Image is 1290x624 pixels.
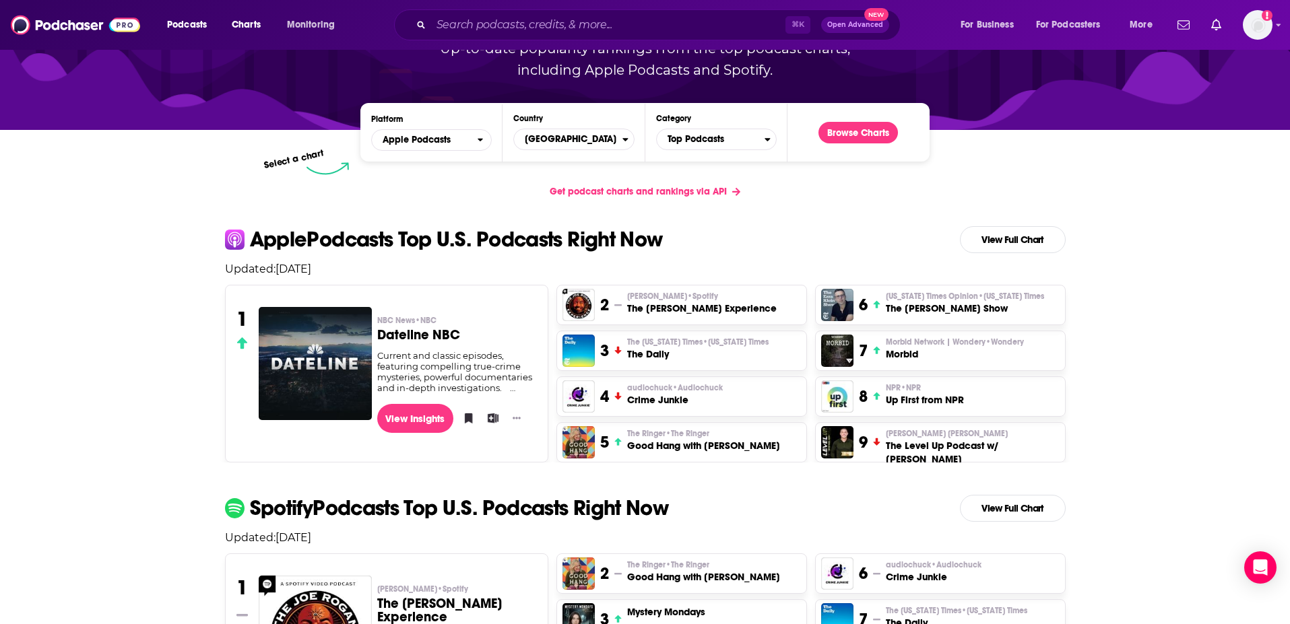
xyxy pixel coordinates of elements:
span: • Audiochuck [672,383,723,392]
p: The New York Times • New York Times [627,337,769,347]
a: Show notifications dropdown [1172,13,1195,36]
p: New York Times Opinion • New York Times [886,291,1044,302]
span: The [US_STATE] Times [627,337,769,347]
img: Good Hang with Amy Poehler [562,557,595,590]
h3: The Level Up Podcast w/ [PERSON_NAME] [886,439,1059,466]
a: Show notifications dropdown [1206,13,1227,36]
span: • The Ringer [666,429,709,438]
p: NBC News • NBC [377,315,537,326]
img: apple Icon [225,230,245,249]
div: Current and classic episodes, featuring compelling true-crime mysteries, powerful documentaries a... [377,350,537,393]
img: Crime Junkie [562,380,595,413]
a: Get podcast charts and rankings via API [539,175,751,208]
img: spotify Icon [225,498,245,518]
span: audiochuck [886,559,981,570]
a: The Ringer•The RingerGood Hang with [PERSON_NAME] [627,559,780,584]
p: Apple Podcasts Top U.S. Podcasts Right Now [250,229,663,250]
a: View Insights [377,404,453,433]
a: Mystery Mondays [627,605,705,619]
a: [PERSON_NAME]•SpotifyThe [PERSON_NAME] Experience [627,291,777,315]
span: [PERSON_NAME] [377,584,468,594]
span: New [864,8,889,21]
span: • [US_STATE] Times [978,291,1044,301]
button: open menu [278,14,352,36]
span: • NPR [901,383,921,392]
h3: Crime Junkie [886,570,981,584]
a: View Full Chart [960,495,1066,522]
span: [GEOGRAPHIC_DATA] [514,128,622,151]
span: Open Advanced [827,22,883,28]
a: Browse Charts [818,122,898,143]
h3: The Daily [627,347,769,361]
h3: 4 [600,386,609,407]
img: Morbid [821,335,853,367]
span: • NBC [415,316,437,325]
p: The New York Times • New York Times [886,605,1027,616]
span: Logged in as juliencgreco [1243,10,1272,40]
img: The Level Up Podcast w/ Paul Alex [821,426,853,458]
h3: Crime Junkie [627,393,723,407]
h3: Up First from NPR [886,393,964,407]
img: Dateline NBC [259,307,372,420]
span: [US_STATE] Times Opinion [886,291,1044,302]
span: Podcasts [167,15,207,34]
p: audiochuck • Audiochuck [886,559,981,570]
button: open menu [951,14,1031,36]
a: The Ringer•The RingerGood Hang with [PERSON_NAME] [627,428,780,452]
img: The Daily [562,335,595,367]
h3: 8 [859,386,868,407]
span: More [1130,15,1153,34]
span: For Podcasters [1036,15,1101,34]
svg: Add a profile image [1262,10,1272,21]
p: Updated: [DATE] [214,531,1076,544]
span: audiochuck [627,382,723,393]
a: Up First from NPR [821,380,853,413]
h3: Dateline NBC [377,328,537,342]
h3: 1 [236,307,248,331]
img: Crime Junkie [821,557,853,590]
a: The Joe Rogan Experience [562,289,595,321]
div: Open Intercom Messenger [1244,551,1277,584]
p: Spotify Podcasts Top U.S. Podcasts Right Now [250,497,669,519]
span: Get podcast charts and rankings via API [550,186,727,197]
span: Monitoring [287,15,335,34]
span: Morbid Network | Wondery [886,337,1024,347]
button: Bookmark Podcast [459,408,472,428]
img: Podchaser - Follow, Share and Rate Podcasts [11,12,140,38]
a: [PERSON_NAME] [PERSON_NAME]The Level Up Podcast w/ [PERSON_NAME] [886,428,1059,466]
img: The Ezra Klein Show [821,289,853,321]
button: Show More Button [507,411,526,425]
h3: 1 [236,576,248,600]
h2: Platforms [371,129,492,151]
h3: The [PERSON_NAME] Experience [377,597,537,624]
h3: 2 [600,563,609,584]
input: Search podcasts, credits, & more... [431,14,785,36]
p: The Ringer • The Ringer [627,559,780,570]
span: Apple Podcasts [383,135,451,145]
p: NPR • NPR [886,382,964,393]
span: NPR [886,382,921,393]
img: User Profile [1243,10,1272,40]
img: select arrow [307,162,349,175]
h3: 6 [859,295,868,315]
a: NPR•NPRUp First from NPR [886,382,964,407]
button: Add to List [483,408,496,428]
p: Joe Rogan • Spotify [627,291,777,302]
button: open menu [1027,14,1120,36]
h3: 9 [859,432,868,452]
span: [PERSON_NAME] [PERSON_NAME] [886,428,1008,439]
